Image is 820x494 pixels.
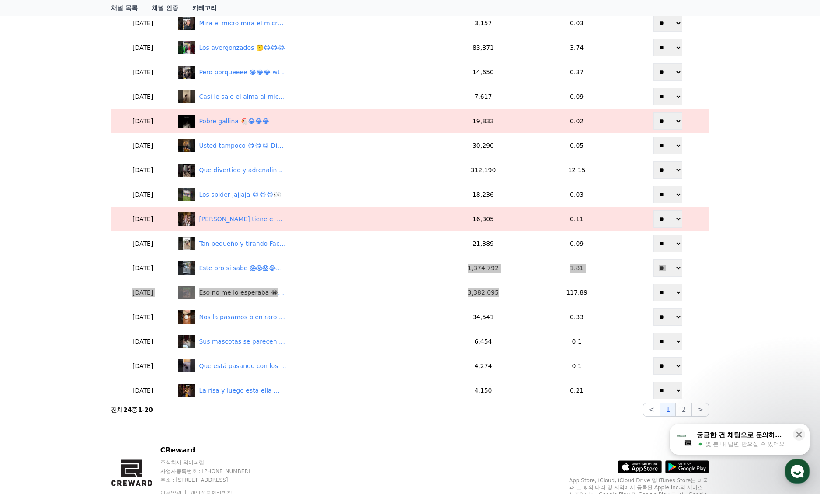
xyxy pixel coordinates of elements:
button: < [643,403,660,417]
td: [DATE] [111,158,174,182]
div: Casi le sale el alma al michi 😂😂😂 [199,92,286,101]
img: Tan pequeño y tirando Factos 😂😂😂 [178,237,195,250]
td: 0.02 [527,109,627,133]
a: 대화 [58,277,113,299]
a: La risa y luego esta ella 😂😂😂 La risa y luego esta ella 😂😂😂 [178,384,436,397]
td: 0.05 [527,133,627,158]
td: [DATE] [111,35,174,60]
strong: 1 [138,406,142,413]
span: 대화 [80,291,90,298]
td: 0.09 [527,231,627,256]
td: 312,190 [439,158,527,182]
a: Mira el micro mira el micro 🎙️😂😂😂 Mira el micro mira el micro 🎙️😂😂😂 [178,17,436,30]
td: [DATE] [111,305,174,329]
strong: 24 [123,406,132,413]
a: Este bro si sabe 😱😱😱😂😂😂 Este bro si sabe 😱😱😱😂😂😂 [178,261,436,275]
img: Nos la pasamos bien raro 😂😂😂 via martinlondonob ❤️ [178,310,195,324]
div: Pobre gallina 🐔😂😂😂 [199,117,269,126]
a: Casi le sale el alma al michi 😂😂😂 Casi le sale el alma al michi 😂😂😂 [178,90,436,103]
td: 4,150 [439,378,527,403]
div: Nos la pasamos bien raro 😂😂😂 via martinlondonob ❤️ [199,313,286,322]
a: 설정 [113,277,168,299]
a: 홈 [3,277,58,299]
div: Mira el micro mira el micro 🎙️😂😂😂 [199,19,286,28]
td: [DATE] [111,84,174,109]
td: 0.33 [527,305,627,329]
td: 14,650 [439,60,527,84]
div: Que está pasando con los Jovenes 😂😂😂 [199,362,286,371]
div: Tan pequeño y tirando Factos 😂😂😂 [199,239,286,248]
img: Pobre gallina 🐔😂😂😂 [178,115,195,128]
img: Ella tiene el aura infinito 😂👀😳❤️ [178,212,195,226]
div: Sus mascotas se parecen al dueño 😂😂😂 [199,337,286,346]
img: Los avergonzados 🤔😂😂😂 [178,41,195,54]
div: Los spider jajjaja 😂😂😂👀 [199,190,281,199]
td: 0.03 [527,11,627,35]
a: Los avergonzados 🤔😂😂😂 Los avergonzados 🤔😂😂😂 [178,41,436,54]
td: [DATE] [111,60,174,84]
td: 3,382,095 [439,280,527,305]
td: 0.09 [527,84,627,109]
div: Ella tiene el aura infinito 😂👀😳❤️ [199,215,286,224]
td: [DATE] [111,182,174,207]
a: Sus mascotas se parecen al dueño 😂😂😂 Sus mascotas se parecen al dueño 😂😂😂 [178,335,436,348]
img: Los spider jajjaja 😂😂😂👀 [178,188,195,201]
td: 83,871 [439,35,527,60]
div: La risa y luego esta ella 😂😂😂 [199,386,286,395]
td: [DATE] [111,354,174,378]
a: Usted tampoco 😂😂😂 Diablos sñrta 😂 Usted tampoco 😂😂😂 Diablos sñrta 😂 [178,139,436,152]
td: 0.1 [527,354,627,378]
button: > [692,403,709,417]
td: [DATE] [111,256,174,280]
a: Que está pasando con los Jovenes 😂😂😂 Que está pasando con los Jovenes 😂😂😂 [178,359,436,372]
strong: 20 [144,406,153,413]
td: 34,541 [439,305,527,329]
a: Tan pequeño y tirando Factos 😂😂😂 Tan pequeño y tirando Factos 😂😂😂 [178,237,436,250]
td: 3,157 [439,11,527,35]
img: Que divertido y adrenalina jugar con los michis 😱😂😂 [178,164,195,177]
td: 30,290 [439,133,527,158]
a: Los spider jajjaja 😂😂😂👀 Los spider jajjaja 😂😂😂👀 [178,188,436,201]
p: CReward [160,445,314,456]
td: 0.1 [527,329,627,354]
p: 사업자등록번호 : [PHONE_NUMBER] [160,468,314,475]
td: 12.15 [527,158,627,182]
img: Que está pasando con los Jovenes 😂😂😂 [178,359,195,372]
td: 1.81 [527,256,627,280]
p: 전체 중 - [111,405,153,414]
td: 19,833 [439,109,527,133]
div: Los avergonzados 🤔😂😂😂 [199,43,285,52]
button: 2 [676,403,691,417]
img: Eso no me lo esperaba 😂😂😂😱 [178,286,195,299]
td: 0.11 [527,207,627,231]
img: Mira el micro mira el micro 🎙️😂😂😂 [178,17,195,30]
td: 0.03 [527,182,627,207]
img: Pero porqueeee 😂😂😂 wtf 😟😂 [178,66,195,79]
td: 1,374,792 [439,256,527,280]
td: [DATE] [111,207,174,231]
img: Casi le sale el alma al michi 😂😂😂 [178,90,195,103]
p: 주소 : [STREET_ADDRESS] [160,477,314,484]
span: 설정 [135,290,146,297]
td: 21,389 [439,231,527,256]
a: Ella tiene el aura infinito 😂👀😳❤️ [PERSON_NAME] tiene el aura infinito 😂👀😳❤️ [178,212,436,226]
img: Usted tampoco 😂😂😂 Diablos sñrta 😂 [178,139,195,152]
img: La risa y luego esta ella 😂😂😂 [178,384,195,397]
a: Pobre gallina 🐔😂😂😂 Pobre gallina 🐔😂😂😂 [178,115,436,128]
td: [DATE] [111,329,174,354]
img: Este bro si sabe 😱😱😱😂😂😂 [178,261,195,275]
td: 4,274 [439,354,527,378]
div: Usted tampoco 😂😂😂 Diablos sñrta 😂 [199,141,286,150]
td: 0.37 [527,60,627,84]
td: 16,305 [439,207,527,231]
td: 7,617 [439,84,527,109]
div: Pero porqueeee 😂😂😂 wtf 😟😂 [199,68,286,77]
td: 0.21 [527,378,627,403]
a: Nos la pasamos bien raro 😂😂😂 via martinlondonob ❤️ Nos la pasamos bien raro 😂😂😂 via martinlondono... [178,310,436,324]
td: [DATE] [111,280,174,305]
td: [DATE] [111,11,174,35]
button: 1 [660,403,676,417]
div: Eso no me lo esperaba 😂😂😂😱 [199,288,286,297]
td: 3.74 [527,35,627,60]
p: 주식회사 와이피랩 [160,459,314,466]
